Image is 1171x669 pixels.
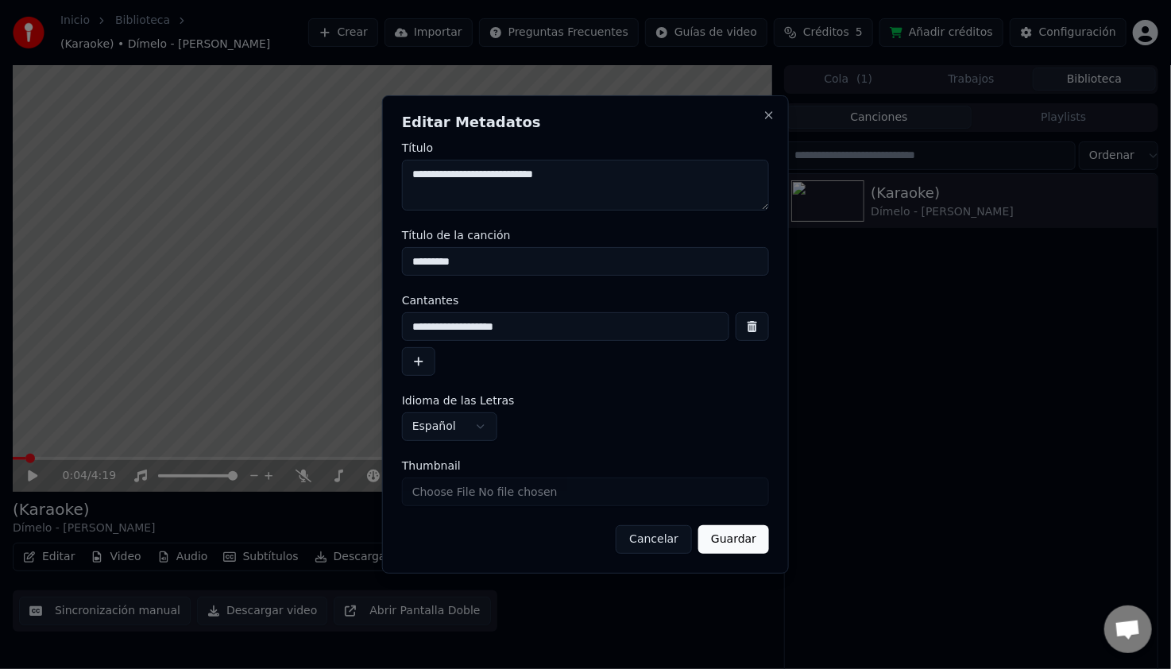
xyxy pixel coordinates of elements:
[402,395,515,406] span: Idioma de las Letras
[402,115,769,130] h2: Editar Metadatos
[402,230,769,241] label: Título de la canción
[402,142,769,153] label: Título
[616,525,692,554] button: Cancelar
[402,295,769,306] label: Cantantes
[402,460,461,471] span: Thumbnail
[698,525,769,554] button: Guardar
